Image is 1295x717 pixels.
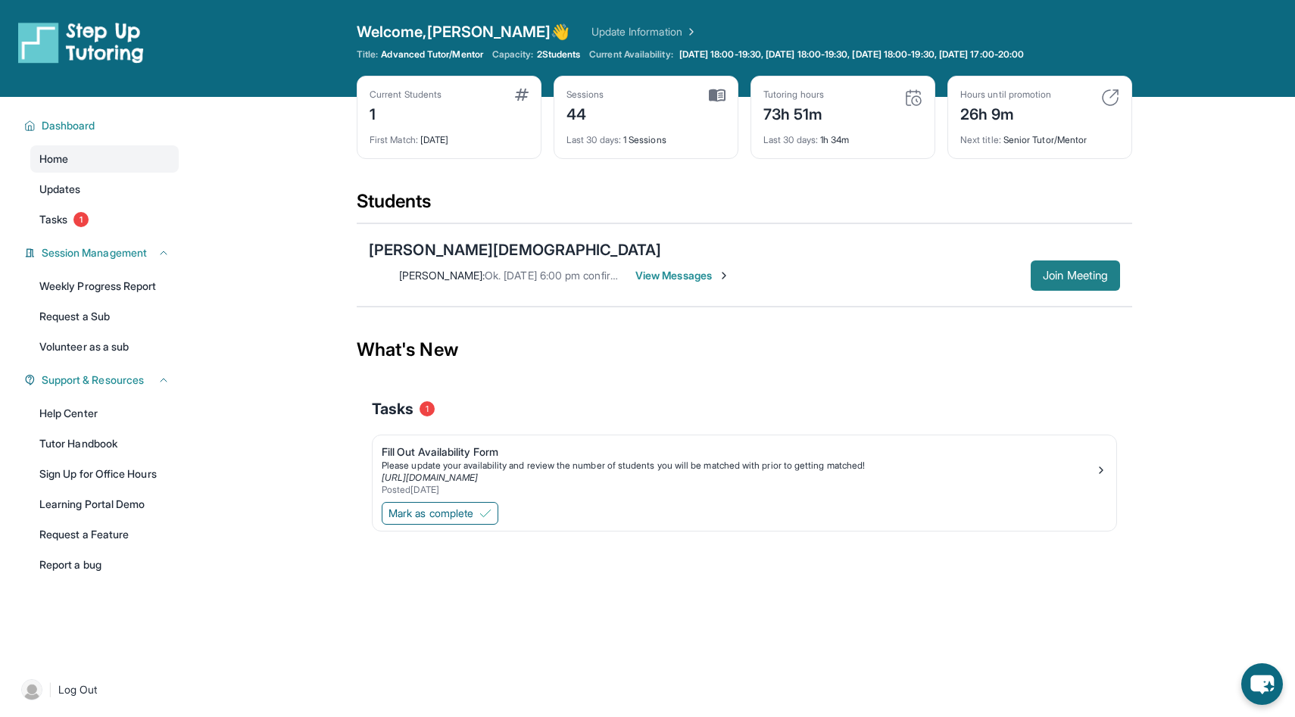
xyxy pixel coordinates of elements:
div: [PERSON_NAME][DEMOGRAPHIC_DATA] [369,239,661,260]
button: Session Management [36,245,170,260]
a: Report a bug [30,551,179,578]
div: 1 [370,101,442,125]
div: 1h 34m [763,125,922,146]
span: Tasks [372,398,413,419]
span: 1 [420,401,435,416]
div: Hours until promotion [960,89,1051,101]
span: Join Meeting [1043,271,1108,280]
a: Help Center [30,400,179,427]
a: Home [30,145,179,173]
a: [URL][DOMAIN_NAME] [382,472,478,483]
span: Last 30 days : [763,134,818,145]
div: 26h 9m [960,101,1051,125]
div: [DATE] [370,125,529,146]
span: | [48,681,52,699]
span: [PERSON_NAME] : [399,269,485,282]
a: |Log Out [15,673,179,706]
img: Mark as complete [479,507,491,519]
span: Capacity: [492,48,534,61]
span: 2 Students [537,48,581,61]
span: Dashboard [42,118,95,133]
a: Volunteer as a sub [30,333,179,360]
img: Chevron-Right [718,270,730,282]
a: Update Information [591,24,697,39]
span: Last 30 days : [566,134,621,145]
div: Fill Out Availability Form [382,444,1095,460]
div: Current Students [370,89,442,101]
span: Home [39,151,68,167]
div: Tutoring hours [763,89,824,101]
img: card [515,89,529,101]
a: Tasks1 [30,206,179,233]
div: 1 Sessions [566,125,726,146]
button: Dashboard [36,118,170,133]
img: Chevron Right [682,24,697,39]
div: Senior Tutor/Mentor [960,125,1119,146]
span: [DATE] 18:00-19:30, [DATE] 18:00-19:30, [DATE] 18:00-19:30, [DATE] 17:00-20:00 [679,48,1024,61]
span: 1 [73,212,89,227]
span: Title: [357,48,378,61]
span: Log Out [58,682,98,697]
img: logo [18,21,144,64]
a: Tutor Handbook [30,430,179,457]
div: 73h 51m [763,101,824,125]
span: First Match : [370,134,418,145]
button: Support & Resources [36,373,170,388]
button: chat-button [1241,663,1283,705]
span: View Messages [635,268,730,283]
div: Please update your availability and review the number of students you will be matched with prior ... [382,460,1095,472]
a: [DATE] 18:00-19:30, [DATE] 18:00-19:30, [DATE] 18:00-19:30, [DATE] 17:00-20:00 [676,48,1027,61]
img: user-img [21,679,42,700]
span: Tasks [39,212,67,227]
img: card [1101,89,1119,107]
img: card [904,89,922,107]
span: Advanced Tutor/Mentor [381,48,482,61]
img: card [709,89,726,102]
span: Welcome, [PERSON_NAME] 👋 [357,21,570,42]
div: Sessions [566,89,604,101]
button: Mark as complete [382,502,498,525]
a: Fill Out Availability FormPlease update your availability and review the number of students you w... [373,435,1116,499]
span: Current Availability: [589,48,672,61]
a: Sign Up for Office Hours [30,460,179,488]
span: Support & Resources [42,373,144,388]
div: Posted [DATE] [382,484,1095,496]
span: Session Management [42,245,147,260]
a: Request a Sub [30,303,179,330]
span: Ok. [DATE] 6:00 pm confirmed. Thanks. [485,269,675,282]
span: Next title : [960,134,1001,145]
button: Join Meeting [1031,260,1120,291]
a: Updates [30,176,179,203]
div: Students [357,189,1132,223]
a: Request a Feature [30,521,179,548]
span: Updates [39,182,81,197]
div: 44 [566,101,604,125]
a: Weekly Progress Report [30,273,179,300]
span: Mark as complete [388,506,473,521]
a: Learning Portal Demo [30,491,179,518]
div: What's New [357,316,1132,383]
